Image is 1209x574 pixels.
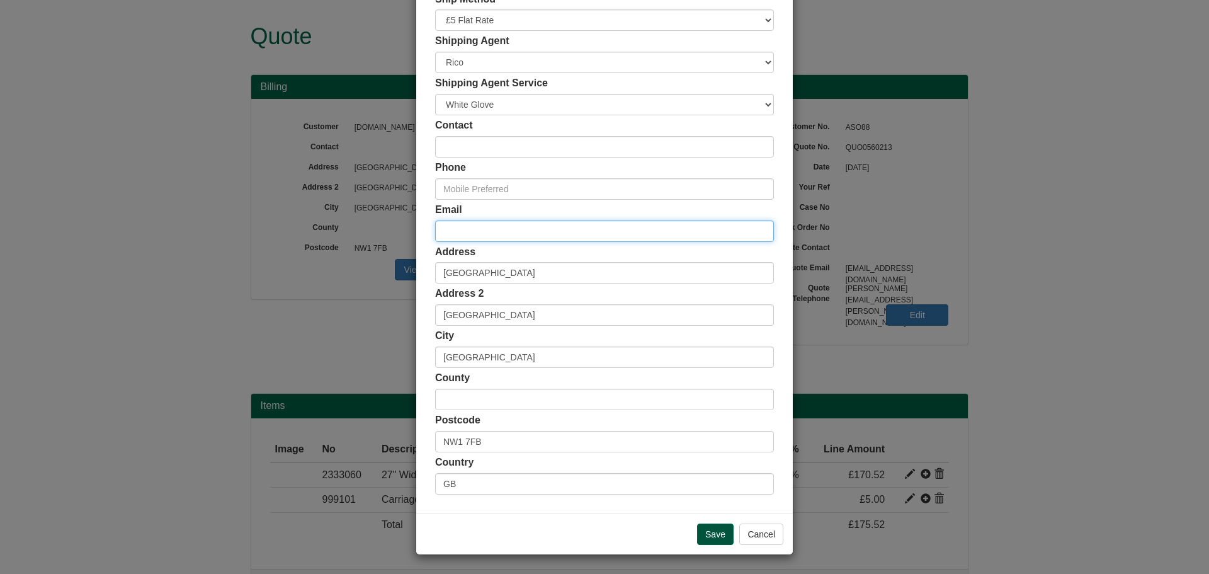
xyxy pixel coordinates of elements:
label: Shipping Agent [435,34,509,49]
label: Postcode [435,413,480,428]
label: County [435,371,470,386]
label: Email [435,203,462,217]
label: Shipping Agent Service [435,76,548,91]
label: City [435,329,454,343]
input: Mobile Preferred [435,178,774,200]
button: Cancel [739,524,783,545]
label: Address [435,245,475,260]
input: Save [697,524,734,545]
label: Country [435,456,474,470]
label: Address 2 [435,287,484,301]
label: Contact [435,118,473,133]
label: Phone [435,161,466,175]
